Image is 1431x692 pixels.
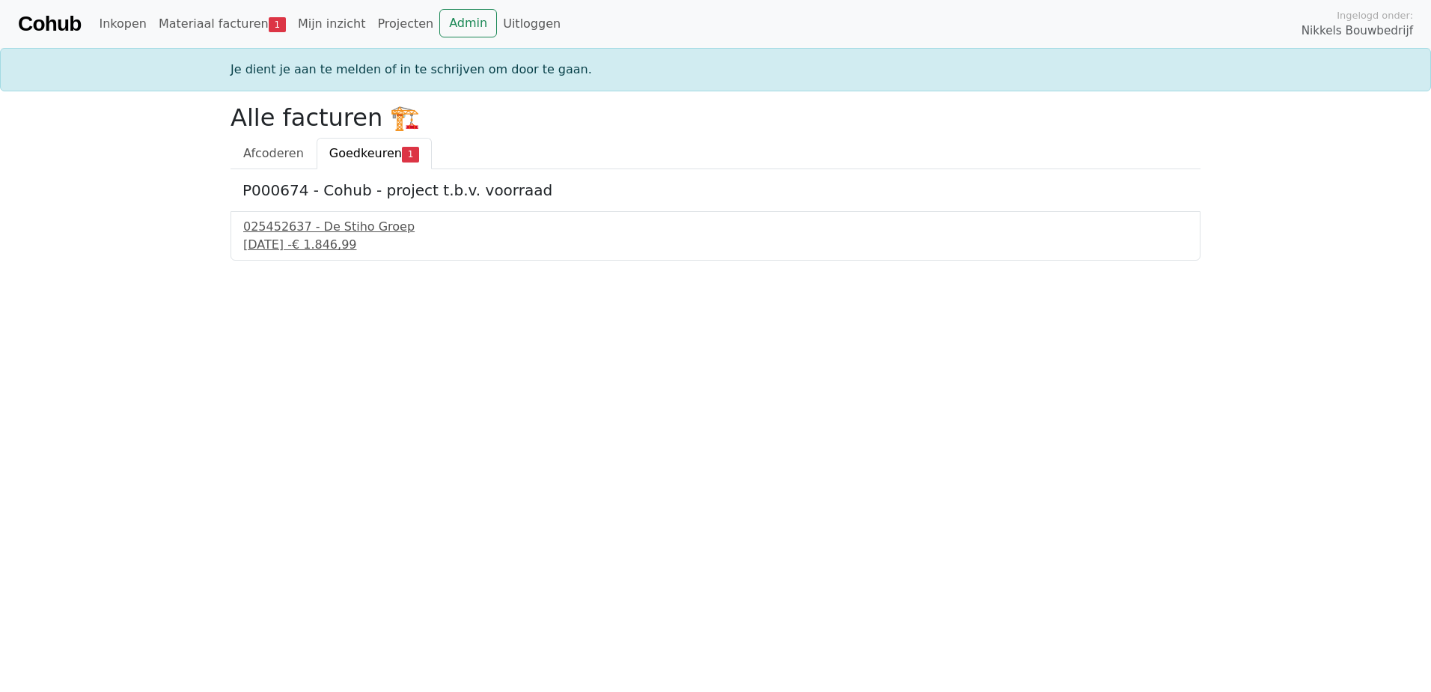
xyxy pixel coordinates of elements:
[439,9,497,37] a: Admin
[243,218,1188,236] div: 025452637 - De Stiho Groep
[18,6,81,42] a: Cohub
[93,9,152,39] a: Inkopen
[222,61,1209,79] div: Je dient je aan te melden of in te schrijven om door te gaan.
[497,9,567,39] a: Uitloggen
[243,236,1188,254] div: [DATE] -
[243,218,1188,254] a: 025452637 - De Stiho Groep[DATE] -€ 1.846,99
[292,9,372,39] a: Mijn inzicht
[1337,8,1413,22] span: Ingelogd onder:
[231,138,317,169] a: Afcoderen
[243,146,304,160] span: Afcoderen
[371,9,439,39] a: Projecten
[242,181,1189,199] h5: P000674 - Cohub - project t.b.v. voorraad
[317,138,432,169] a: Goedkeuren1
[153,9,292,39] a: Materiaal facturen1
[329,146,402,160] span: Goedkeuren
[269,17,286,32] span: 1
[292,237,357,252] span: € 1.846,99
[1302,22,1413,40] span: Nikkels Bouwbedrijf
[402,147,419,162] span: 1
[231,103,1200,132] h2: Alle facturen 🏗️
